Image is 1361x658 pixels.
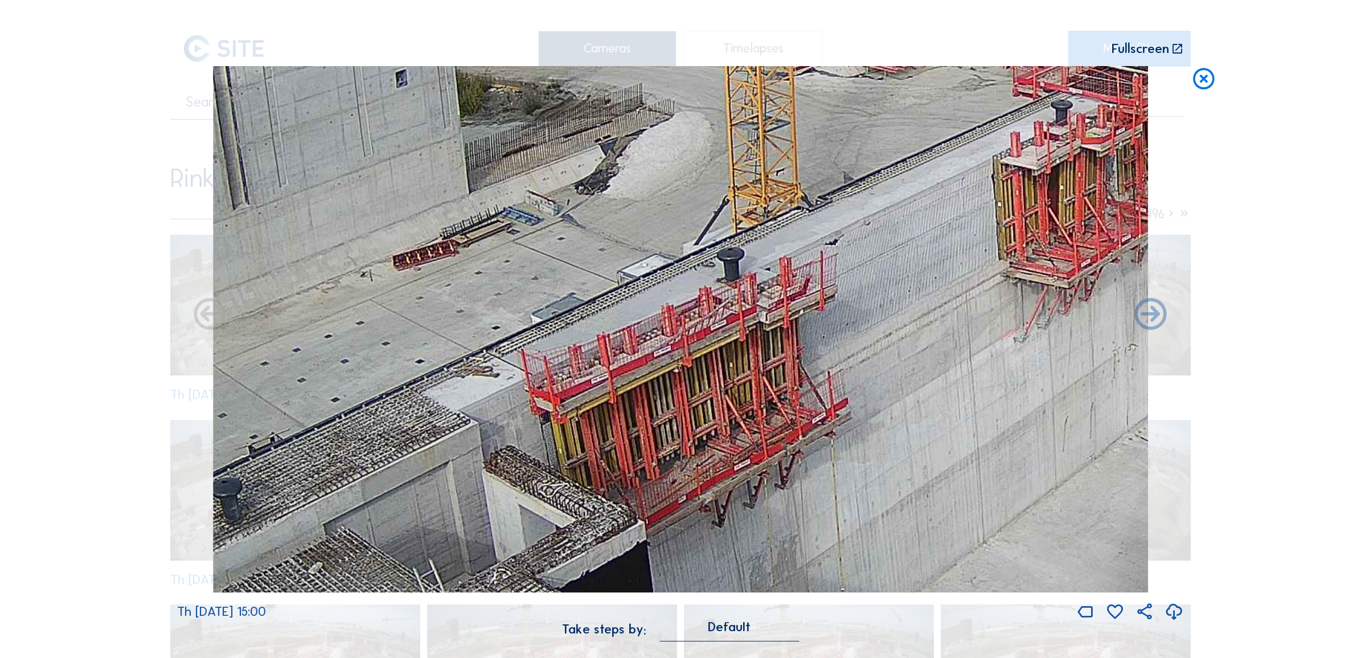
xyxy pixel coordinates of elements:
[1112,43,1169,56] div: Fullscreen
[1132,296,1170,335] i: Back
[708,622,751,632] div: Default
[213,66,1149,592] img: Image
[191,296,229,335] i: Forward
[177,604,266,619] span: Th [DATE] 15:00
[562,623,646,636] div: Take steps by:
[660,622,799,641] div: Default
